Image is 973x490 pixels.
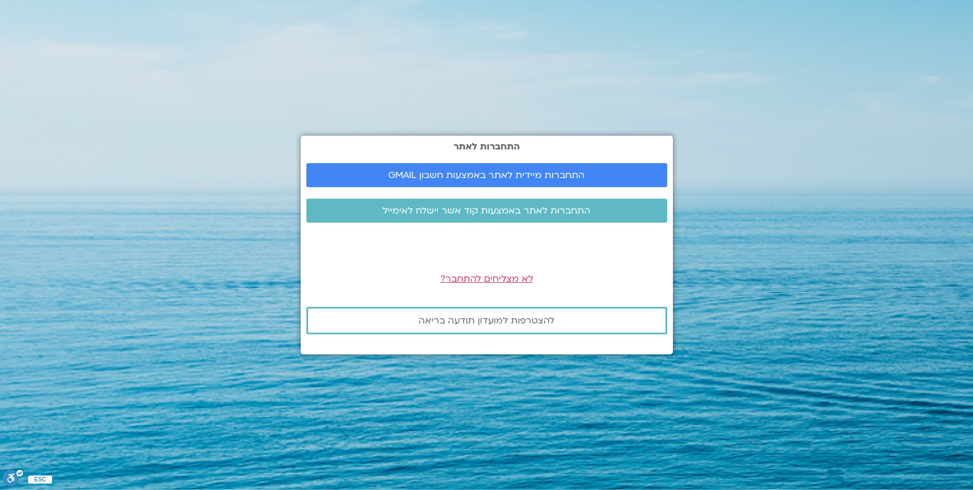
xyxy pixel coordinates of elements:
span: התחברות לאתר באמצעות קוד אשר יישלח לאימייל [383,206,590,216]
span: להצטרפות למועדון תודעה בריאה [419,315,554,326]
a: להצטרפות למועדון תודעה בריאה [306,307,667,334]
a: התחברות מיידית לאתר באמצעות חשבון GMAIL [306,163,667,187]
h2: התחברות לאתר [306,141,667,152]
a: התחברות לאתר באמצעות קוד אשר יישלח לאימייל [306,199,667,223]
span: התחברות מיידית לאתר באמצעות חשבון GMAIL [388,170,585,180]
a: לא מצליחים להתחבר? [440,272,533,285]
